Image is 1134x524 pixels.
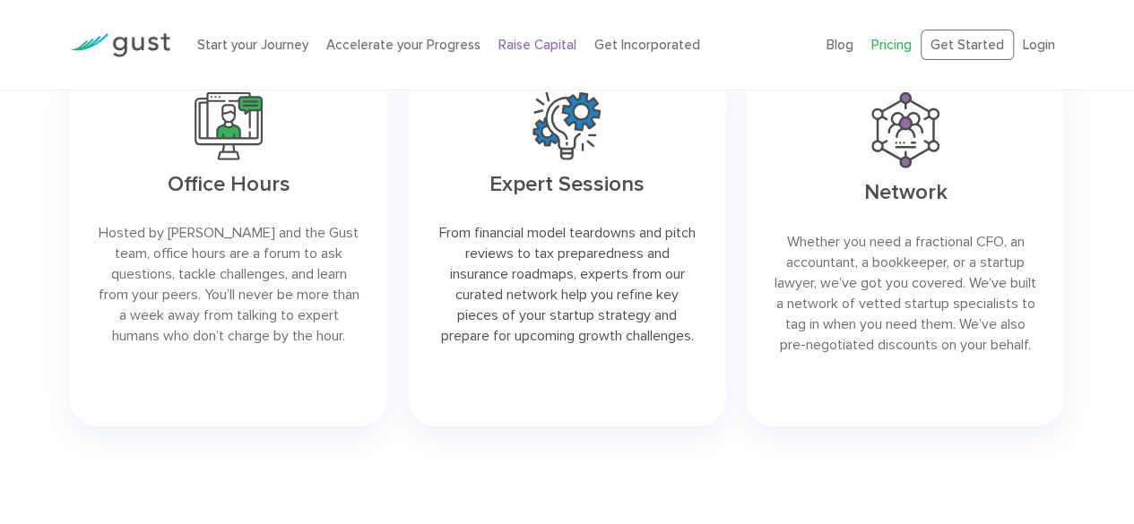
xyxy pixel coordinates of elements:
[498,37,576,53] a: Raise Capital
[827,37,853,53] a: Blog
[871,37,912,53] a: Pricing
[326,37,480,53] a: Accelerate your Progress
[921,30,1014,61] a: Get Started
[1023,37,1055,53] a: Login
[197,37,308,53] a: Start your Journey
[70,33,170,57] img: Gust Logo
[594,37,700,53] a: Get Incorporated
